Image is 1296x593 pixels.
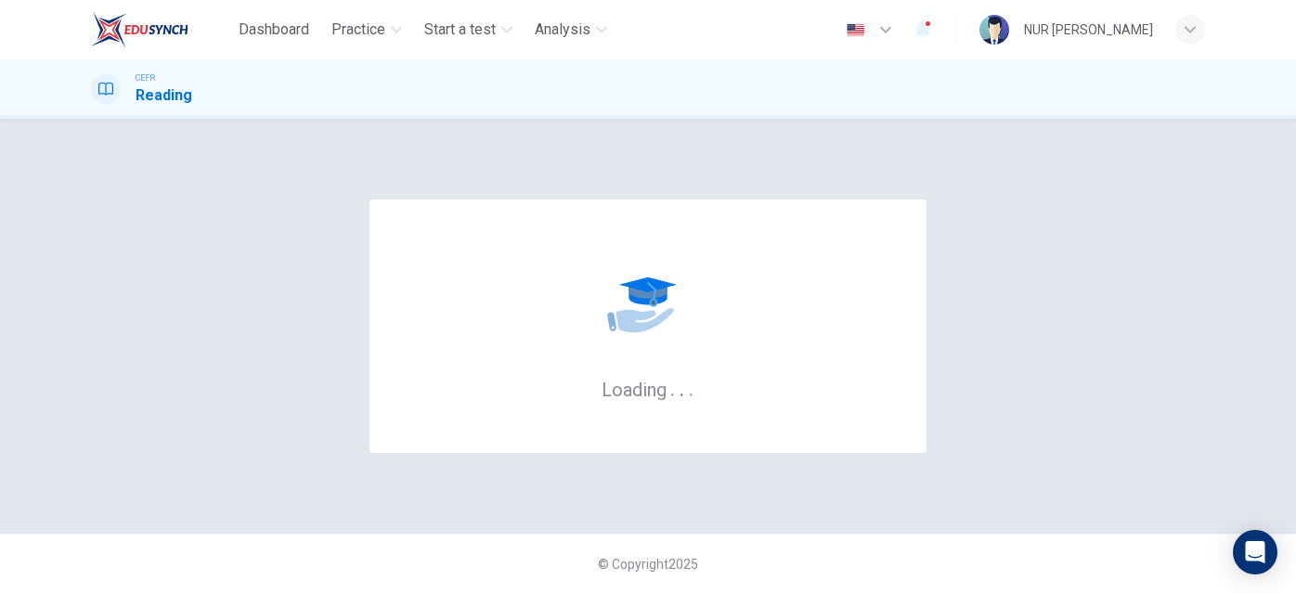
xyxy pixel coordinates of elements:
a: EduSynch logo [91,11,231,48]
span: CEFR [136,71,155,84]
img: en [844,23,867,37]
div: NUR [PERSON_NAME] [1024,19,1153,41]
span: Analysis [535,19,590,41]
span: Start a test [424,19,496,41]
span: Practice [331,19,385,41]
span: © Copyright 2025 [598,557,698,572]
button: Dashboard [231,13,317,46]
h6: . [688,372,694,403]
img: Profile picture [979,15,1009,45]
button: Practice [324,13,409,46]
h1: Reading [136,84,192,107]
button: Start a test [417,13,520,46]
button: Analysis [527,13,615,46]
span: Dashboard [239,19,309,41]
img: EduSynch logo [91,11,188,48]
h6: . [679,372,685,403]
h6: Loading [602,377,694,401]
div: Open Intercom Messenger [1233,530,1277,574]
h6: . [669,372,676,403]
